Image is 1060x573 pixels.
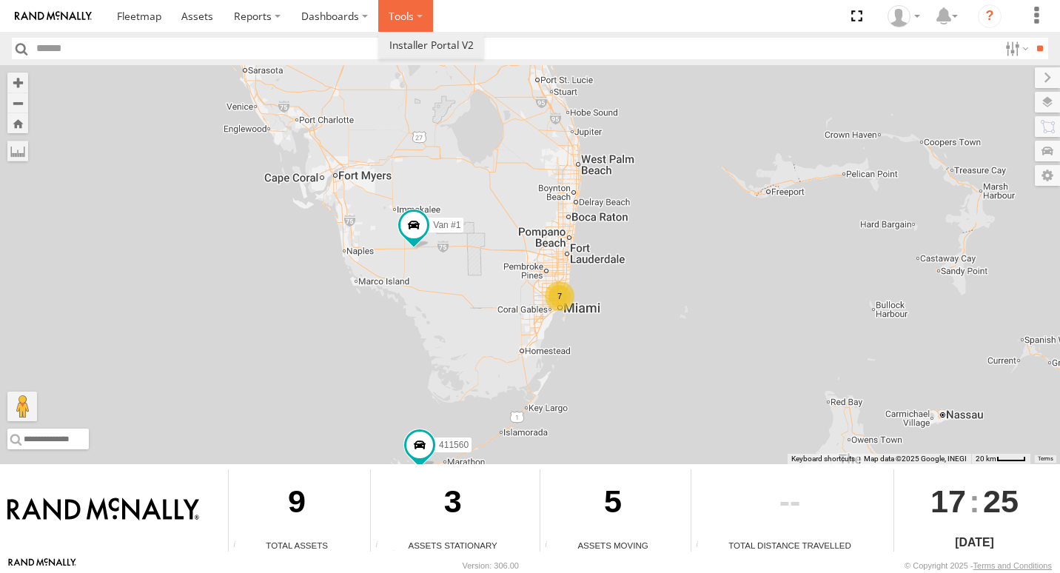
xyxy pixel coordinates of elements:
i: ? [978,4,1002,28]
button: Zoom out [7,93,28,113]
span: Van #1 [433,220,460,230]
button: Map Scale: 20 km per 36 pixels [971,454,1030,464]
div: Total number of assets current in transit. [540,540,563,552]
div: 7 [545,281,574,311]
span: 20 km [976,455,996,463]
div: 9 [229,469,365,539]
img: rand-logo.svg [15,11,92,21]
div: Total Distance Travelled [691,539,888,552]
a: Terms (opens in new tab) [1038,455,1053,461]
button: Zoom Home [7,113,28,133]
div: Total number of Enabled Assets [229,540,251,552]
span: 411560 [439,440,469,450]
div: 3 [371,469,534,539]
span: Map data ©2025 Google, INEGI [864,455,967,463]
label: Map Settings [1035,165,1060,186]
a: Terms and Conditions [973,561,1052,570]
div: Version: 306.00 [463,561,519,570]
button: Drag Pegman onto the map to open Street View [7,392,37,421]
label: Measure [7,141,28,161]
div: Assets Stationary [371,539,534,552]
div: 5 [540,469,685,539]
div: Chino Castillo [882,5,925,27]
div: Total Assets [229,539,365,552]
div: [DATE] [894,534,1055,552]
button: Zoom in [7,73,28,93]
div: Assets Moving [540,539,685,552]
div: Total distance travelled by all assets within specified date range and applied filters [691,540,714,552]
label: Search Filter Options [999,38,1031,59]
img: Rand McNally [7,497,199,523]
span: 17 [930,469,966,533]
a: Visit our Website [8,558,76,573]
div: © Copyright 2025 - [905,561,1052,570]
span: 25 [983,469,1019,533]
div: Total number of assets current stationary. [371,540,393,552]
button: Keyboard shortcuts [791,454,855,464]
div: : [894,469,1055,533]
